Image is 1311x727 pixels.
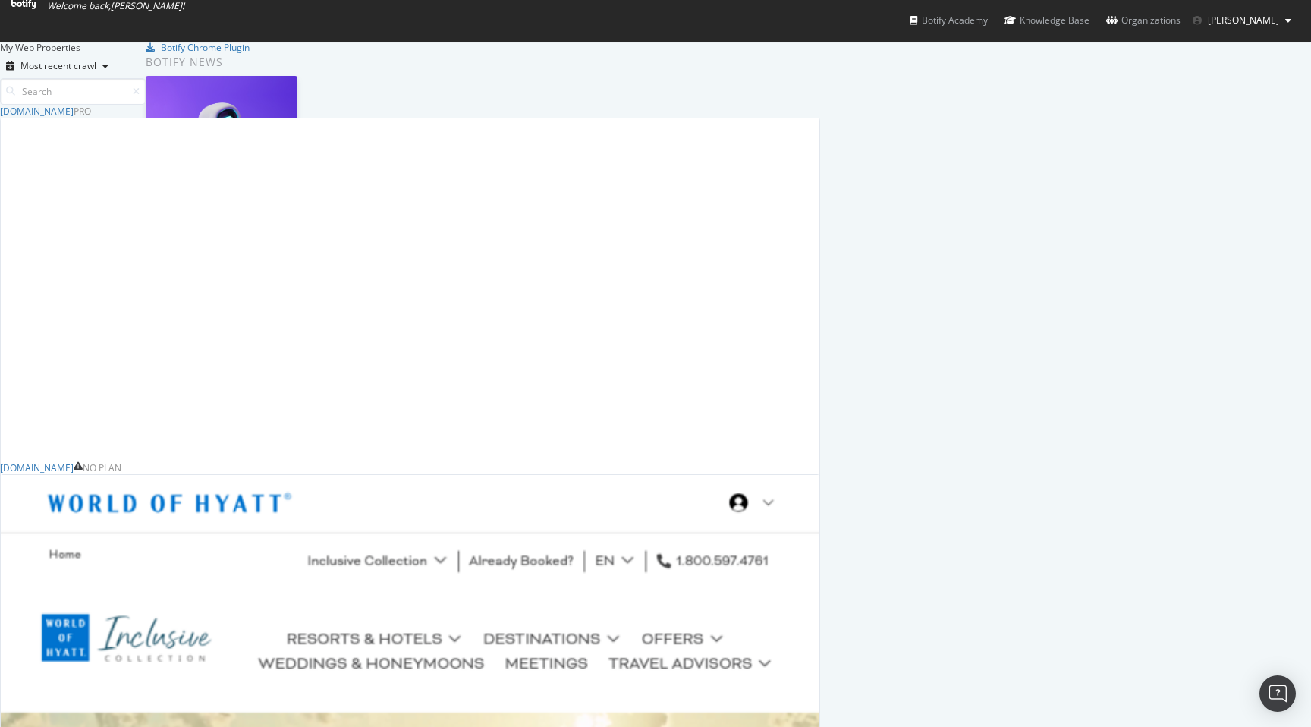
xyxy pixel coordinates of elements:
div: No Plan [83,461,121,474]
div: Botify Academy [910,13,988,28]
span: Joyce Lee [1208,14,1279,27]
div: Knowledge Base [1004,13,1089,28]
div: Organizations [1106,13,1181,28]
div: Open Intercom Messenger [1259,675,1296,712]
div: Pro [74,105,91,118]
div: Botify Chrome Plugin [161,41,250,54]
a: Botify Chrome Plugin [146,41,250,54]
button: [PERSON_NAME] [1181,8,1303,33]
div: Botify news [146,54,454,71]
img: Why You Need an AI Bot Governance Plan (and How to Build One) [146,76,297,179]
div: Most recent crawl [20,61,96,71]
